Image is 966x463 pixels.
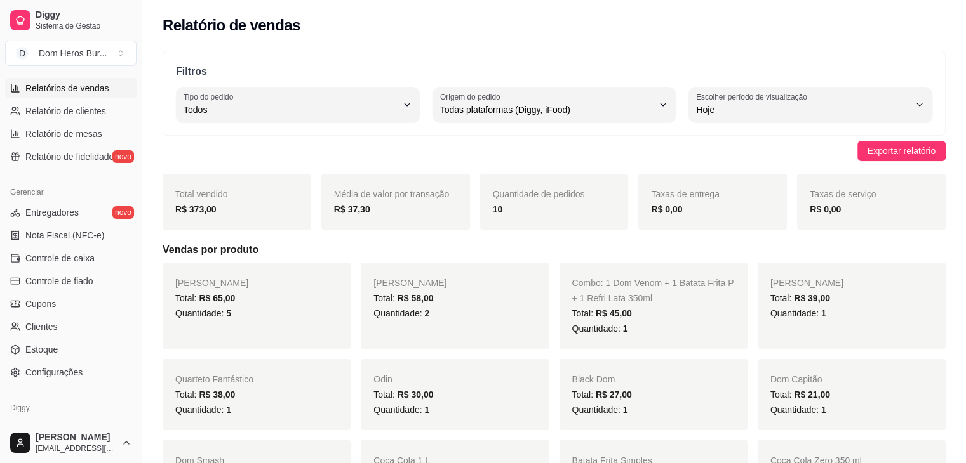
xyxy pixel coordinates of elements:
[572,308,632,318] span: Total:
[821,308,826,318] span: 1
[25,422,53,434] span: Planos
[572,278,734,303] span: Combo: 1 Dom Venom + 1 Batata Frita P + 1 Refri Lata 350ml
[572,389,632,400] span: Total:
[373,389,433,400] span: Total:
[5,41,137,66] button: Select a team
[36,21,131,31] span: Sistema de Gestão
[373,293,433,303] span: Total:
[226,405,231,415] span: 1
[334,189,449,199] span: Média de valor por transação
[424,308,429,318] span: 2
[857,141,946,161] button: Exportar relatório
[5,78,137,98] a: Relatórios de vendas
[770,405,826,415] span: Quantidade:
[398,389,434,400] span: R$ 30,00
[25,229,104,242] span: Nota Fiscal (NFC-e)
[373,278,446,288] span: [PERSON_NAME]
[5,225,137,245] a: Nota Fiscal (NFC-e)
[373,374,392,384] span: Odin
[373,308,429,318] span: Quantidade:
[175,308,231,318] span: Quantidade:
[25,105,106,117] span: Relatório de clientes
[25,343,58,356] span: Estoque
[493,189,585,199] span: Quantidade de pedidos
[688,87,932,122] button: Escolher período de visualizaçãoHoje
[433,87,676,122] button: Origem do pedidoTodas plataformas (Diggy, iFood)
[5,362,137,382] a: Configurações
[5,248,137,268] a: Controle de caixa
[398,293,434,303] span: R$ 58,00
[5,427,137,458] button: [PERSON_NAME][EMAIL_ADDRESS][DOMAIN_NAME]
[5,5,137,36] a: DiggySistema de Gestão
[5,398,137,418] div: Diggy
[334,204,370,214] strong: R$ 37,30
[770,308,826,318] span: Quantidade:
[810,189,876,199] span: Taxas de serviço
[572,323,628,334] span: Quantidade:
[199,389,235,400] span: R$ 38,00
[25,275,93,287] span: Controle de fiado
[770,389,830,400] span: Total:
[596,389,632,400] span: R$ 27,00
[5,418,137,438] a: Planos
[25,320,58,333] span: Clientes
[176,87,420,122] button: Tipo do pedidoTodos
[623,323,628,334] span: 1
[440,91,504,102] label: Origem do pedido
[651,189,719,199] span: Taxas de entrega
[5,271,137,291] a: Controle de fiado
[5,339,137,360] a: Estoque
[572,405,628,415] span: Quantidade:
[5,316,137,337] a: Clientes
[651,204,682,214] strong: R$ 0,00
[25,82,109,95] span: Relatórios de vendas
[810,204,841,214] strong: R$ 0,00
[596,308,632,318] span: R$ 45,00
[175,189,228,199] span: Total vendido
[36,10,131,21] span: Diggy
[226,308,231,318] span: 5
[5,202,137,223] a: Entregadoresnovo
[36,443,116,453] span: [EMAIL_ADDRESS][DOMAIN_NAME]
[163,15,300,36] h2: Relatório de vendas
[163,242,946,258] h5: Vendas por produto
[25,252,95,264] span: Controle de caixa
[175,278,248,288] span: [PERSON_NAME]
[16,47,29,60] span: D
[25,150,114,163] span: Relatório de fidelidade
[5,147,137,167] a: Relatório de fidelidadenovo
[5,101,137,121] a: Relatório de clientes
[424,405,429,415] span: 1
[696,103,909,116] span: Hoje
[770,374,822,384] span: Dom Capitão
[770,293,830,303] span: Total:
[794,389,830,400] span: R$ 21,00
[184,103,397,116] span: Todos
[175,293,235,303] span: Total:
[175,389,235,400] span: Total:
[25,127,102,140] span: Relatório de mesas
[696,91,811,102] label: Escolher período de visualização
[770,278,843,288] span: [PERSON_NAME]
[373,405,429,415] span: Quantidade:
[5,124,137,144] a: Relatório de mesas
[176,64,932,79] p: Filtros
[623,405,628,415] span: 1
[868,144,936,158] span: Exportar relatório
[36,432,116,443] span: [PERSON_NAME]
[25,366,83,379] span: Configurações
[5,182,137,202] div: Gerenciar
[821,405,826,415] span: 1
[199,293,235,303] span: R$ 65,00
[39,47,107,60] div: Dom Heros Bur ...
[572,374,615,384] span: Black Dom
[794,293,830,303] span: R$ 39,00
[175,374,253,384] span: Quarteto Fantástico
[184,91,238,102] label: Tipo do pedido
[25,297,56,310] span: Cupons
[440,103,654,116] span: Todas plataformas (Diggy, iFood)
[175,405,231,415] span: Quantidade:
[5,294,137,314] a: Cupons
[493,204,503,214] strong: 10
[25,206,79,219] span: Entregadores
